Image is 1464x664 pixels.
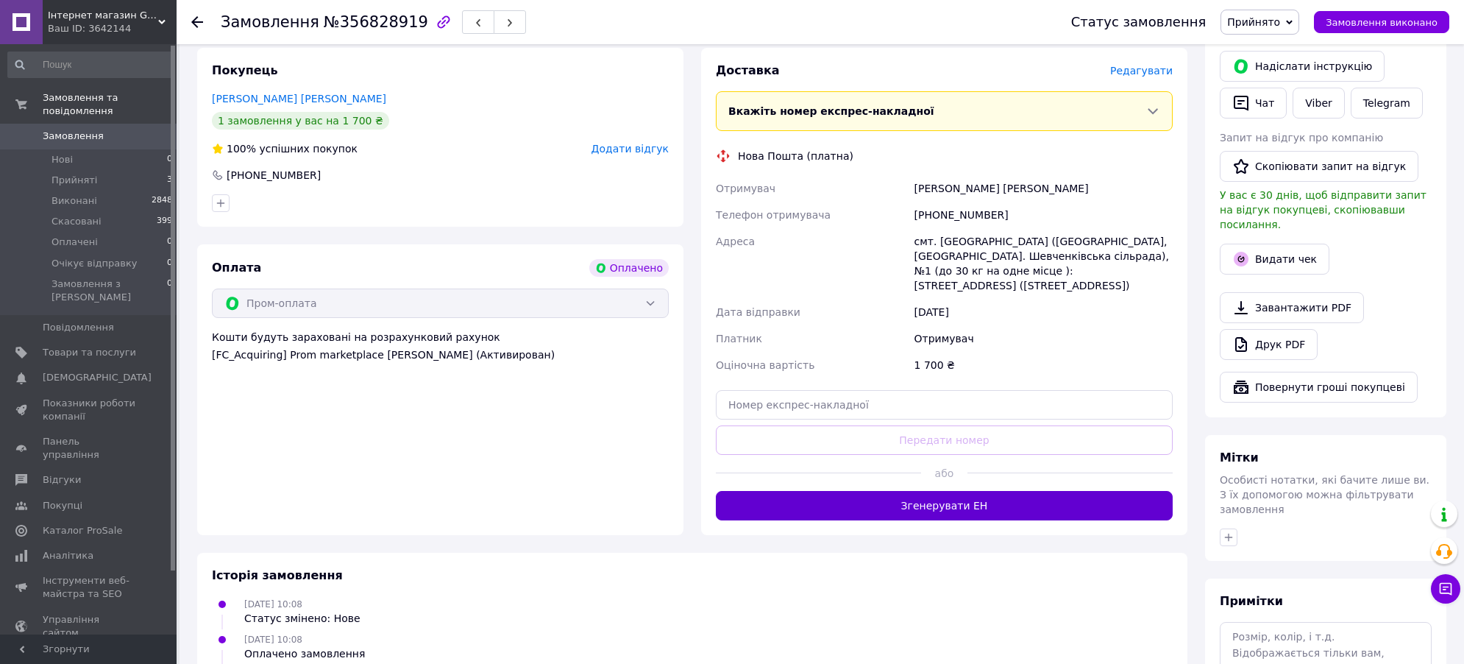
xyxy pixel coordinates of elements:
span: 2848 [152,194,172,208]
button: Видати чек [1220,244,1329,275]
span: Інструменти веб-майстра та SEO [43,574,136,601]
a: Viber [1293,88,1344,119]
div: [DATE] [912,299,1176,325]
input: Номер експрес-накладної [716,390,1173,420]
span: Отримувач [716,183,775,194]
div: Отримувач [912,325,1176,352]
div: [PERSON_NAME] [PERSON_NAME] [912,175,1176,202]
span: Мітки [1220,451,1259,465]
button: Згенерувати ЕН [716,491,1173,520]
span: Прийняті [51,174,97,187]
button: Чат [1220,88,1287,119]
span: Замовлення з [PERSON_NAME] [51,278,167,304]
a: Telegram [1351,88,1423,119]
span: [DATE] 10:08 [244,635,302,645]
input: Пошук [7,52,174,78]
button: Повернути гроші покупцеві [1220,372,1418,403]
span: 399 [157,215,172,228]
span: Відгуки [43,473,81,487]
button: Надіслати інструкцію [1220,51,1385,82]
span: Редагувати [1110,65,1173,77]
span: Адреса [716,236,755,247]
button: Чат з покупцем [1431,574,1460,604]
div: Оплачено замовлення [244,646,365,661]
span: Інтернет магазин Goverla Store [48,9,158,22]
span: 3 [167,174,172,187]
span: Нові [51,153,73,166]
span: Виконані [51,194,97,208]
span: Дата відправки [716,306,800,318]
span: Вкажіть номер експрес-накладної [728,105,934,117]
button: Замовлення виконано [1314,11,1449,33]
span: Повідомлення [43,321,114,334]
div: Оплачено [589,259,669,277]
span: Покупець [212,63,278,77]
div: смт. [GEOGRAPHIC_DATA] ([GEOGRAPHIC_DATA], [GEOGRAPHIC_DATA]. Шевченківська сільрада), №1 (до 30 ... [912,228,1176,299]
div: [PHONE_NUMBER] [912,202,1176,228]
a: Завантажити PDF [1220,292,1364,323]
span: Примітки [1220,594,1283,608]
span: 100% [227,143,256,155]
span: Платник [716,333,762,345]
div: Статус замовлення [1071,15,1207,29]
div: Повернутися назад [191,15,203,29]
div: Кошти будуть зараховані на розрахунковий рахунок [212,330,669,362]
span: Доставка [716,63,780,77]
div: [PHONE_NUMBER] [225,168,322,183]
span: 0 [167,153,172,166]
div: 1 замовлення у вас на 1 700 ₴ [212,112,389,130]
span: №356828919 [324,13,428,31]
span: Додати відгук [591,143,669,155]
span: Телефон отримувача [716,209,831,221]
div: Ваш ID: 3642144 [48,22,177,35]
span: Очікує відправку [51,257,138,270]
div: 1 700 ₴ [912,352,1176,378]
span: Покупці [43,499,82,512]
span: Оціночна вартість [716,359,814,371]
span: або [921,466,967,481]
span: Особисті нотатки, які бачите лише ви. З їх допомогою можна фільтрувати замовлення [1220,474,1429,515]
span: Замовлення [221,13,319,31]
span: Замовлення [43,130,104,143]
button: Скопіювати запит на відгук [1220,151,1418,182]
span: Історія замовлення [212,568,343,582]
a: Друк PDF [1220,329,1318,360]
span: Аналітика [43,549,93,562]
a: [PERSON_NAME] [PERSON_NAME] [212,93,386,105]
div: [FC_Acquiring] Prom marketplace [PERSON_NAME] (Активирован) [212,347,669,362]
span: Показники роботи компанії [43,397,136,423]
span: Оплата [212,261,261,275]
span: 0 [167,278,172,304]
span: 0 [167,236,172,249]
div: успішних покупок [212,141,358,156]
span: Каталог ProSale [43,524,122,537]
span: Прийнято [1227,16,1280,28]
span: Оплачені [51,236,98,249]
span: Запит на відгук про компанію [1220,132,1383,144]
div: Статус змінено: Нове [244,611,360,626]
span: Замовлення виконано [1326,17,1438,28]
span: Управління сайтом [43,613,136,640]
span: [DEMOGRAPHIC_DATA] [43,371,152,384]
div: Нова Пошта (платна) [734,149,857,163]
span: Панель управління [43,435,136,462]
span: Замовлення та повідомлення [43,91,177,118]
span: [DATE] 10:08 [244,599,302,610]
span: У вас є 30 днів, щоб відправити запит на відгук покупцеві, скопіювавши посилання. [1220,189,1426,230]
span: 0 [167,257,172,270]
span: Товари та послуги [43,346,136,359]
span: Скасовані [51,215,102,228]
